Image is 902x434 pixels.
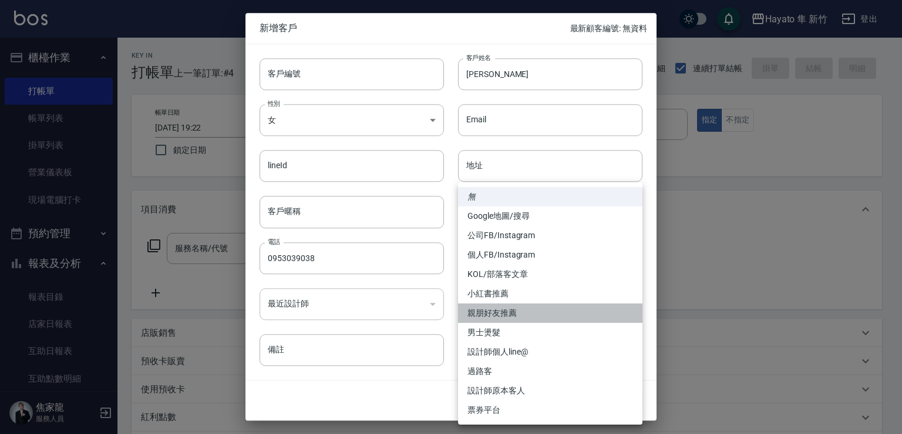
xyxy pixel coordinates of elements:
li: 設計師原本客人 [458,381,642,400]
li: 過路客 [458,362,642,381]
li: 票券平台 [458,400,642,420]
li: Google地圖/搜尋 [458,206,642,226]
em: 無 [467,191,476,203]
li: 小紅書推薦 [458,284,642,303]
li: 公司FB/Instagram [458,226,642,245]
li: 男士燙髮 [458,323,642,342]
li: KOL/部落客文章 [458,265,642,284]
li: 個人FB/Instagram [458,245,642,265]
li: 設計師個人line@ [458,342,642,362]
li: 親朋好友推薦 [458,303,642,323]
